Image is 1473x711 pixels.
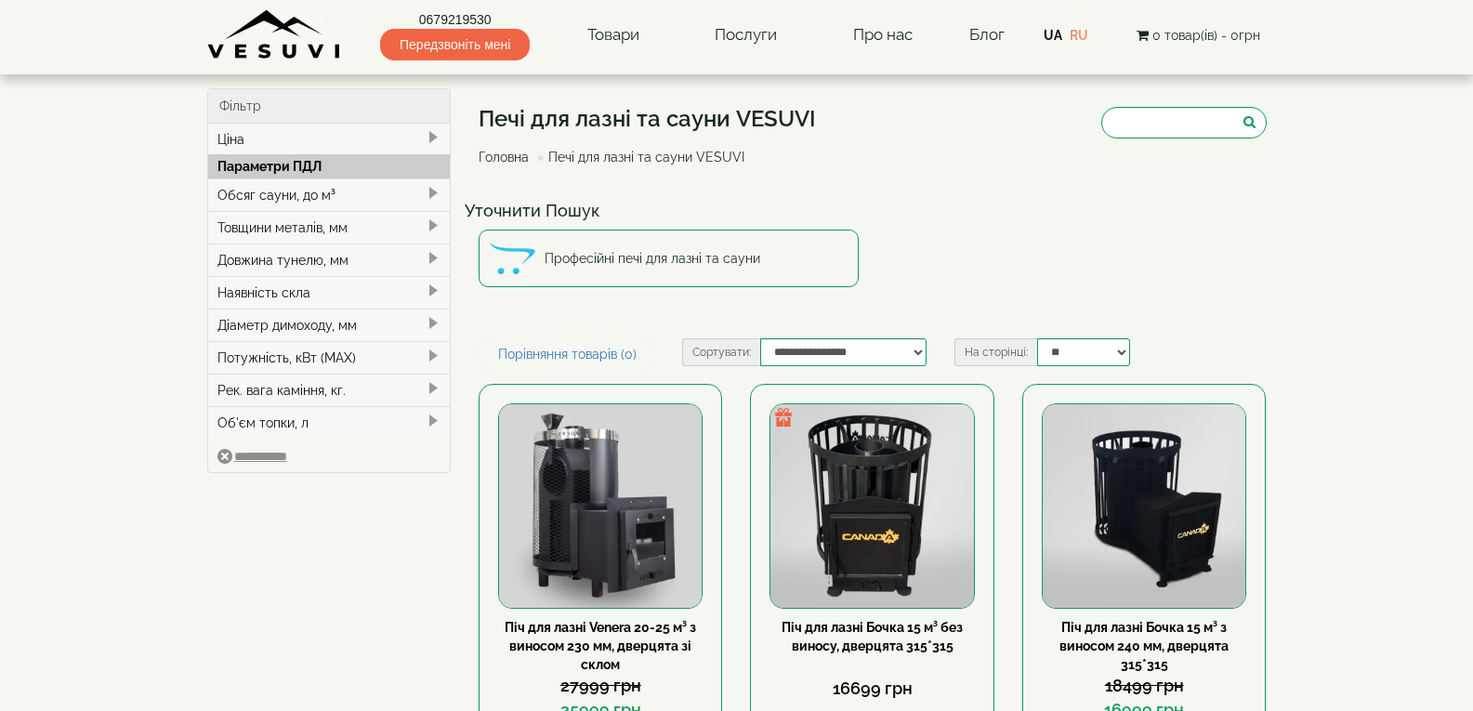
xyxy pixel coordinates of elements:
h1: Печі для лазні та сауни VESUVI [479,107,816,131]
img: Піч для лазні Venera 20-25 м³ з виносом 230 мм, дверцята зі склом [499,404,702,607]
span: Передзвоніть мені [380,29,530,60]
label: Сортувати: [682,338,760,366]
img: Піч для лазні Бочка 15 м³ без виносу, дверцята 315*315 [770,404,973,607]
a: 0679219530 [380,10,530,29]
a: RU [1070,28,1088,43]
div: Довжина тунелю, мм [208,244,451,276]
div: Ціна [208,124,451,155]
a: Про нас [835,14,931,57]
div: Об'єм топки, л [208,406,451,439]
a: Професійні печі для лазні та сауни Професійні печі для лазні та сауни [479,230,859,287]
a: Головна [479,150,529,165]
a: UA [1044,28,1062,43]
div: Обсяг сауни, до м³ [208,178,451,211]
div: 27999 грн [498,674,703,698]
div: Діаметр димоходу, мм [208,309,451,341]
img: Професійні печі для лазні та сауни [489,235,535,282]
a: Піч для лазні Бочка 15 м³ без виносу, дверцята 315*315 [782,620,963,653]
div: Наявність скла [208,276,451,309]
div: Параметри ПДЛ [208,154,451,178]
a: Товари [569,14,658,57]
a: Порівняння товарів (0) [479,338,656,370]
div: 18499 грн [1042,674,1246,698]
div: 16699 грн [769,677,974,701]
div: Фільтр [208,89,451,124]
div: Товщини металів, мм [208,211,451,244]
a: Послуги [696,14,796,57]
a: Блог [969,25,1005,44]
a: Піч для лазні Бочка 15 м³ з виносом 240 мм, дверцята 315*315 [1059,620,1229,672]
li: Печі для лазні та сауни VESUVI [533,148,744,166]
img: Піч для лазні Бочка 15 м³ з виносом 240 мм, дверцята 315*315 [1043,404,1245,607]
h4: Уточнити Пошук [465,202,1281,220]
label: На сторінці: [954,338,1037,366]
img: gift [774,408,793,427]
button: 0 товар(ів) - 0грн [1131,25,1266,46]
a: Піч для лазні Venera 20-25 м³ з виносом 230 мм, дверцята зі склом [505,620,696,672]
img: Завод VESUVI [207,9,342,60]
div: Рек. вага каміння, кг. [208,374,451,406]
div: Потужність, кВт (MAX) [208,341,451,374]
span: 0 товар(ів) - 0грн [1152,28,1260,43]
